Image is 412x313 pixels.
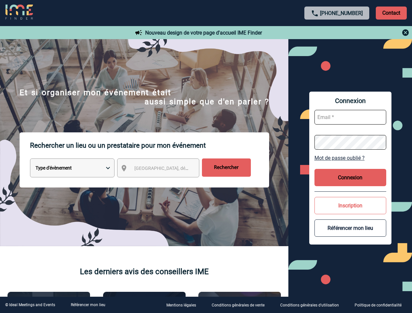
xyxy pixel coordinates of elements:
[314,155,386,161] a: Mot de passe oublié ?
[314,197,386,214] button: Inscription
[212,303,265,308] p: Conditions générales de vente
[314,169,386,186] button: Connexion
[161,302,206,308] a: Mentions légales
[349,302,412,308] a: Politique de confidentialité
[5,303,55,307] div: © Ideal Meetings and Events
[202,158,251,177] input: Rechercher
[376,7,407,20] p: Contact
[30,132,269,158] p: Rechercher un lieu ou un prestataire pour mon événement
[314,110,386,125] input: Email *
[275,302,349,308] a: Conditions générales d'utilisation
[355,303,402,308] p: Politique de confidentialité
[320,10,363,16] a: [PHONE_NUMBER]
[166,303,196,308] p: Mentions légales
[71,303,105,307] a: Référencer mon lieu
[311,9,319,17] img: call-24-px.png
[280,303,339,308] p: Conditions générales d'utilisation
[206,302,275,308] a: Conditions générales de vente
[134,166,225,171] span: [GEOGRAPHIC_DATA], département, région...
[314,97,386,105] span: Connexion
[314,219,386,237] button: Référencer mon lieu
